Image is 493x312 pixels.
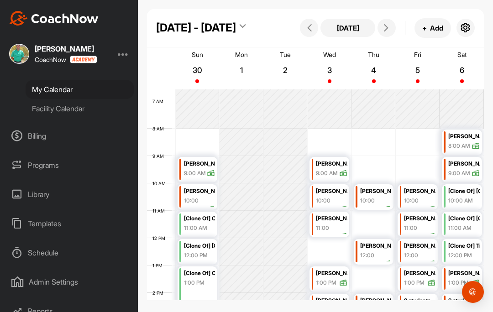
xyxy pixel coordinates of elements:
div: [Clone Of] Cadet-Masters Junior Clinic #1 [184,268,215,279]
div: [DATE] - [DATE] [156,20,236,36]
div: [PERSON_NAME] [316,268,347,279]
div: 12 PM [147,235,174,241]
div: [PERSON_NAME] [316,159,347,169]
div: 11 AM [147,208,174,213]
div: [Clone Of] [Clone Of] [Clone Of] [Clone Of] [Clone Of] [Clone Of] [Clone Of] [Clone Of] [Clone Of... [448,186,480,197]
a: December 6, 2025 [440,47,484,89]
div: 9:00 AM [184,169,206,177]
div: 10:00 AM [316,197,339,213]
span: + [422,23,427,33]
a: December 2, 2025 [263,47,308,89]
div: [PERSON_NAME] [404,186,435,197]
div: 7 AM [147,99,173,104]
div: 1:00 PM [184,279,215,287]
a: December 4, 2025 [351,47,396,89]
p: 1 [233,66,250,75]
div: My Calendar [26,80,134,99]
div: 2 students [448,296,480,306]
div: Facility Calendar [26,99,134,118]
div: 2 PM [147,290,173,296]
div: Open Intercom Messenger [462,281,484,303]
div: Billing [5,125,134,147]
div: [PERSON_NAME] [184,186,215,197]
p: Thu [368,51,379,58]
div: 1 PM [147,263,172,268]
div: 10:00 AM [184,197,207,213]
div: [PERSON_NAME] [360,296,392,306]
p: 30 [189,66,205,75]
div: 9:00 AM [316,169,338,177]
p: Fri [414,51,421,58]
div: [PERSON_NAME] [404,213,435,224]
a: December 3, 2025 [308,47,352,89]
div: 8 AM [147,126,173,131]
div: [PERSON_NAME] [35,45,97,52]
div: [PERSON_NAME] [448,131,480,142]
div: 10:00 AM [448,197,480,205]
div: 10 AM [147,181,175,186]
div: Programs [5,154,134,177]
div: [Clone Of] [Clone Of] [Clone Of] [Clone Of] [Clone Of] [Clone Of] [Clone Of] [Clone Of] Troon Nor... [448,213,480,224]
div: 12:00 PM [360,251,383,268]
div: 10:00 AM [404,197,427,213]
div: Admin Settings [5,270,134,293]
a: December 1, 2025 [220,47,264,89]
div: [PERSON_NAME] [316,186,347,197]
div: [PERSON_NAME] [316,213,347,224]
div: Library [5,183,134,206]
div: [PERSON_NAME] [404,268,435,279]
div: [Clone Of] Troon North Men's [DATE] Clinic [448,241,480,251]
div: [PERSON_NAME] [448,159,480,169]
div: 10:00 AM [360,197,383,213]
div: 12:00 PM [184,251,215,260]
p: 4 [366,66,382,75]
button: [DATE] [320,19,375,37]
div: 11:00 AM [404,224,427,240]
p: Sat [457,51,467,58]
img: CoachNow acadmey [70,56,97,63]
p: 2 [277,66,294,75]
div: 12:00 PM [448,251,480,260]
p: Mon [235,51,248,58]
a: November 30, 2025 [175,47,220,89]
div: Templates [5,212,134,235]
button: +Add [414,18,451,38]
div: [PERSON_NAME] [360,241,392,251]
div: 2 students [404,296,435,306]
div: 8:00 AM [448,142,470,150]
p: Sun [192,51,203,58]
a: December 5, 2025 [396,47,440,89]
img: square_a46ac4f4ec101cf76bbee5dc33b5f0e3.jpg [9,44,29,64]
div: 11:00 AM [184,224,215,232]
div: [PERSON_NAME] [404,241,435,251]
div: 9:00 AM [448,169,470,177]
div: 11:00 AM [448,224,480,232]
div: [PERSON_NAME] [316,296,347,306]
div: [PERSON_NAME] [184,159,215,169]
p: 6 [454,66,470,75]
p: Wed [323,51,336,58]
div: 9 AM [147,153,173,159]
div: Schedule [5,241,134,264]
div: [PERSON_NAME] [360,186,392,197]
div: [PERSON_NAME] [448,268,480,279]
div: 11:00 AM [316,224,339,240]
div: 12:00 PM [404,251,427,268]
p: 3 [321,66,338,75]
div: 1:00 PM [316,279,336,287]
div: CoachNow [35,56,97,63]
div: 1:00 PM [404,279,425,287]
div: [Clone Of] [Clone Of] Cadet Junior Clinic #2 [184,241,215,251]
div: 1:00 PM [448,279,469,287]
p: Tue [280,51,291,58]
img: CoachNow [9,11,99,26]
p: 5 [409,66,426,75]
div: [Clone Of] Cadet Junior Clinic [184,213,215,224]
